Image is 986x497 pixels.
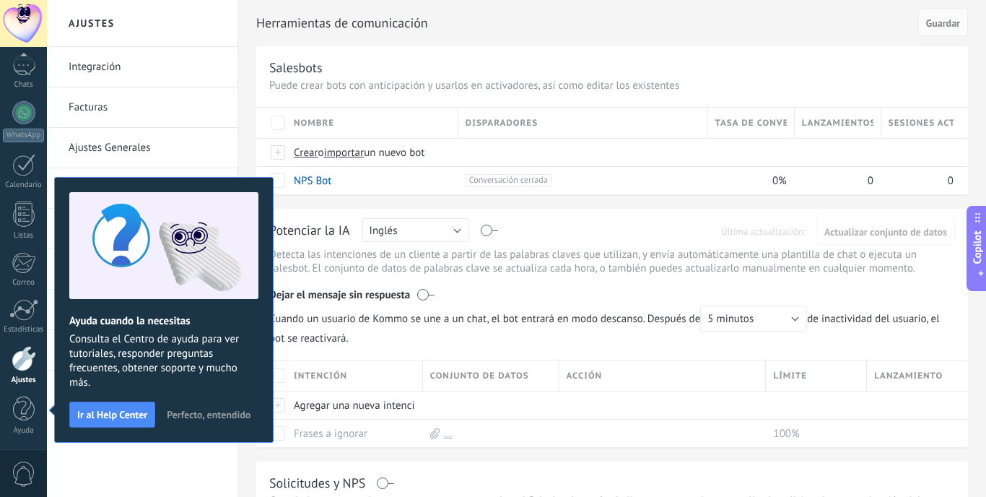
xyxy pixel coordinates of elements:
span: Conjunto de datos [430,369,529,383]
div: Dejar el mensaje sin respuesta [269,278,955,306]
p: Detecta las intenciones de un cliente a partir de las palabras claves que utilizan, y envía autom... [269,248,955,275]
span: Ir al Help Center [77,410,147,420]
span: Intención [294,369,347,383]
li: Facturas [47,87,237,128]
span: Conversación cerrada [466,174,551,187]
span: Cuando un usuario de Kommo se une a un chat, el bot entrará en modo descanso. Después de [269,306,807,332]
div: 0 [881,167,954,194]
div: Correo [3,278,45,288]
button: Ir al Help Center [69,402,155,428]
li: Ajustes Generales [47,128,237,168]
span: Inglés [370,224,398,238]
h2: Herramientas de comunicación [256,9,913,38]
span: 0 [868,174,873,188]
h2: Ayuda cuando la necesitas [69,314,258,328]
div: Salesbots [269,59,323,76]
span: Crear [294,146,318,160]
div: Listas [3,231,45,241]
div: 0% [708,167,788,194]
a: Facturas [69,87,223,128]
div: 100% [766,420,860,447]
span: Nombre [294,116,334,130]
span: 100% [773,427,799,441]
div: Agregar una nueva intención [287,392,416,419]
span: 0 [948,174,954,188]
button: Inglés [362,218,469,242]
a: Ajustes Generales [69,128,223,168]
div: Ayuda [3,426,45,436]
span: o [318,146,324,160]
div: Potenciar la IA [269,222,350,241]
a: Usuarios [69,168,223,209]
span: Copilot [970,231,985,264]
div: WhatsApp [3,129,44,142]
span: un nuevo bot [364,146,424,160]
span: Acción [567,369,603,383]
span: Disparadores [466,116,538,130]
div: Estadísticas [3,325,45,334]
a: Integración [69,47,223,87]
span: Tasa de conversión [715,116,787,130]
div: Ajustes [3,376,45,385]
a: Frases a ignorar [294,427,367,441]
li: Integración [47,47,237,87]
div: Calendario [3,181,45,190]
button: Guardar [918,9,968,36]
span: Guardar [926,18,960,28]
a: ... [444,427,453,441]
span: 5 minutos [707,312,754,326]
div: Solicitudes y NPS [269,475,365,491]
span: Perfecto, entendido [167,410,250,420]
button: 5 minutos [700,306,807,332]
button: Perfecto, entendido [160,404,257,425]
div: Chats [3,80,45,90]
div: 0 [795,167,874,194]
span: Lanzamiento [874,369,943,383]
span: Consulta el Centro de ayuda para ver tutoriales, responder preguntas frecuentes, obtener soporte ... [69,332,258,390]
p: Puede crear bots con anticipación y usarlos en activadores, así como editar los existentes [269,79,955,92]
span: Lanzamientos totales [802,116,873,130]
span: Límite [773,369,807,383]
span: de inactividad del usuario, el bot se reactivará. [269,306,955,345]
span: importar [324,146,365,160]
span: Sesiones activas [889,116,954,130]
li: Usuarios [47,168,237,209]
span: 0% [772,174,787,188]
a: NPS Bot [294,174,331,188]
